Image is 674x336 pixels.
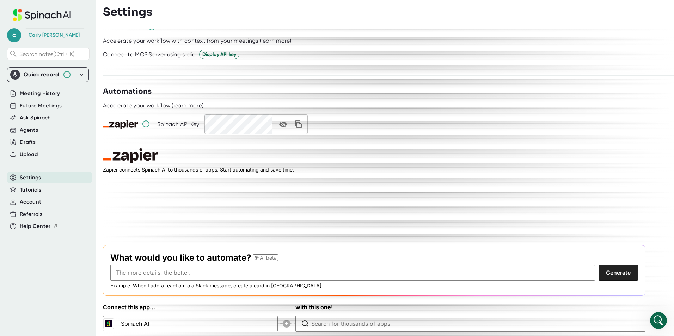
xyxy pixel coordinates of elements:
[14,186,119,199] span: Frequently Asked Questions about Getting Started,…
[290,116,307,133] button: copy api key
[20,89,60,98] button: Meeting History
[14,141,127,149] div: Getting Started with Spinach AI
[31,112,109,117] span: Did that answer your question?
[14,178,127,186] div: FAQ
[19,51,74,57] span: Search notes (Ctrl + K)
[20,114,51,122] button: Ask Spinach
[20,102,62,110] button: Future Meetings
[650,312,667,329] iframe: Intercom live chat
[29,32,80,38] div: Carly Colgan
[199,50,239,59] button: Display API key
[103,51,196,58] div: Connect to MCP Server using stdio
[40,118,61,126] div: • 1m ago
[14,111,29,125] img: Profile image for Fin
[24,71,59,78] div: Quick record
[20,222,51,230] span: Help Center
[16,237,31,242] span: Home
[202,51,236,58] span: Display API key
[112,237,123,242] span: Help
[20,126,38,134] button: Agents
[20,222,58,230] button: Help Center
[7,105,134,131] div: Profile image for FinDid that answer your question?Fin•1m ago
[20,138,36,146] button: Drafts
[20,186,41,194] button: Tutorials
[20,210,42,218] button: Referrals
[121,11,134,24] div: Close
[14,149,124,162] span: Spinach helps run your meeting, summarize the conversation and…
[14,13,25,25] img: logo
[96,11,110,25] img: Profile image for Yoav
[14,101,127,108] div: Recent message
[31,118,38,126] div: Fin
[103,5,153,19] h3: Settings
[275,116,292,133] button: toggle password visibility
[47,220,94,248] button: Messages
[261,37,290,44] span: learn more
[103,86,152,97] h3: Automations
[14,74,127,86] p: How can we help?
[10,68,86,82] div: Quick record
[173,102,202,109] span: learn more
[7,28,21,42] span: c
[157,121,201,128] div: Spinach API Key:
[7,95,134,132] div: Recent messageProfile image for FinDid that answer your question?Fin•1m ago
[94,220,141,248] button: Help
[7,136,134,169] div: Getting Started with Spinach AISpinach helps run your meeting, summarize the conversation and…
[20,150,38,158] button: Upload
[59,237,83,242] span: Messages
[20,198,41,206] button: Account
[7,173,134,206] div: FAQFrequently Asked Questions about Getting Started,…
[20,174,41,182] button: Settings
[103,102,203,109] div: Accelerate your workflow ( )
[103,37,292,44] div: Accelerate your workflow with context from your meetings ( )
[14,50,127,74] p: Hi! Need help using Spinach AI?👋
